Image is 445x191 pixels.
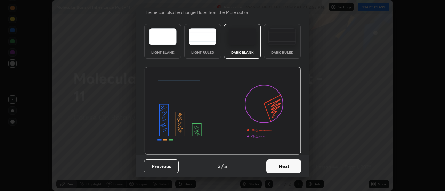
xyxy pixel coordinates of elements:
div: Dark Ruled [268,51,296,54]
img: lightTheme.e5ed3b09.svg [149,28,177,45]
img: darkThemeBanner.d06ce4a2.svg [144,67,301,155]
button: Next [266,159,301,173]
p: Theme can also be changed later from the More option [144,9,257,16]
img: lightRuledTheme.5fabf969.svg [189,28,216,45]
div: Light Ruled [189,51,217,54]
h4: 3 [218,163,221,170]
img: darkRuledTheme.de295e13.svg [268,28,296,45]
button: Previous [144,159,179,173]
h4: / [221,163,224,170]
div: Light Blank [149,51,177,54]
div: Dark Blank [228,51,256,54]
img: darkTheme.f0cc69e5.svg [229,28,256,45]
h4: 5 [224,163,227,170]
